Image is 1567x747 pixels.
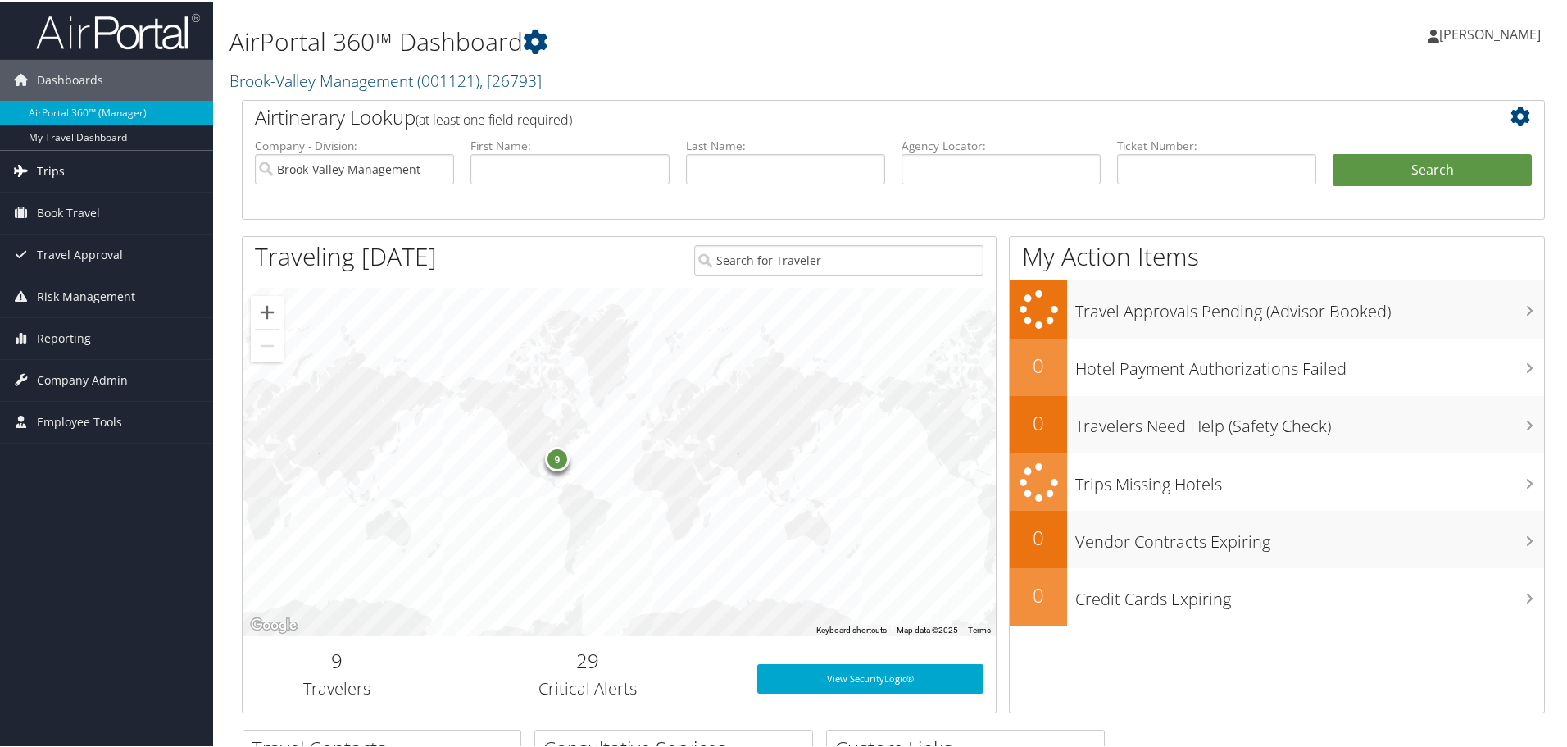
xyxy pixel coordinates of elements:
[229,68,542,90] a: Brook-Valley Management
[1439,24,1541,42] span: [PERSON_NAME]
[1010,509,1544,567] a: 0Vendor Contracts Expiring
[37,358,128,399] span: Company Admin
[968,624,991,633] a: Terms (opens in new tab)
[470,136,670,153] label: First Name:
[1428,8,1557,57] a: [PERSON_NAME]
[255,676,419,699] h3: Travelers
[255,102,1424,130] h2: Airtinerary Lookup
[694,244,983,274] input: Search for Traveler
[1075,521,1544,552] h3: Vendor Contracts Expiring
[1075,578,1544,609] h3: Credit Cards Expiring
[816,623,887,635] button: Keyboard shortcuts
[255,136,454,153] label: Company - Division:
[251,294,284,327] button: Zoom in
[443,676,733,699] h3: Critical Alerts
[1010,522,1067,550] h2: 0
[37,400,122,441] span: Employee Tools
[1010,567,1544,624] a: 0Credit Cards Expiring
[1010,350,1067,378] h2: 0
[479,68,542,90] span: , [ 26793 ]
[417,68,479,90] span: ( 001121 )
[255,238,437,272] h1: Traveling [DATE]
[247,613,301,635] img: Google
[36,11,200,49] img: airportal-logo.png
[1075,348,1544,379] h3: Hotel Payment Authorizations Failed
[37,317,91,358] span: Reporting
[1010,580,1067,608] h2: 0
[1010,337,1544,394] a: 0Hotel Payment Authorizations Failed
[1075,405,1544,436] h3: Travelers Need Help (Safety Check)
[686,136,885,153] label: Last Name:
[37,275,135,316] span: Risk Management
[416,109,572,127] span: (at least one field required)
[37,191,100,232] span: Book Travel
[255,645,419,673] h2: 9
[1010,394,1544,452] a: 0Travelers Need Help (Safety Check)
[1333,153,1532,185] button: Search
[443,645,733,673] h2: 29
[757,663,983,692] a: View SecurityLogic®
[37,58,103,99] span: Dashboards
[1075,290,1544,321] h3: Travel Approvals Pending (Advisor Booked)
[897,624,958,633] span: Map data ©2025
[251,328,284,361] button: Zoom out
[1010,452,1544,510] a: Trips Missing Hotels
[247,613,301,635] a: Open this area in Google Maps (opens a new window)
[229,23,1115,57] h1: AirPortal 360™ Dashboard
[1075,463,1544,494] h3: Trips Missing Hotels
[1010,408,1067,435] h2: 0
[1010,238,1544,272] h1: My Action Items
[1010,279,1544,337] a: Travel Approvals Pending (Advisor Booked)
[37,233,123,274] span: Travel Approval
[37,149,65,190] span: Trips
[902,136,1101,153] label: Agency Locator:
[1117,136,1316,153] label: Ticket Number:
[544,445,569,470] div: 9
